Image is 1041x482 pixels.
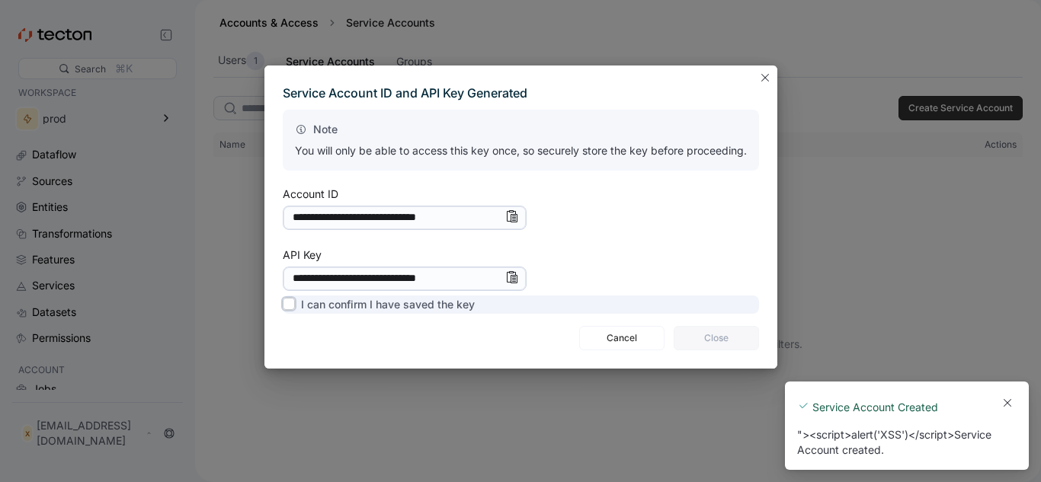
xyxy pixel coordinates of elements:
div: API Key [283,250,322,260]
svg: Info [505,271,517,283]
span: Service Account Created [812,400,938,415]
span: Cancel [589,327,655,350]
label: I can confirm I have saved the key [283,295,475,314]
div: Account ID [283,189,338,200]
button: Cancel [579,326,665,350]
button: Dismiss toast [998,394,1017,412]
button: Closes this modal window [756,69,774,87]
p: Note [295,122,747,137]
div: Service Account ID and API Key Generated [283,84,759,104]
button: Close [674,326,759,350]
svg: Info [505,210,517,222]
p: You will only be able to access this key once, so securely store the key before proceeding. [295,143,747,158]
p: "><script>alert('XSS')</script> Service Account created. [797,428,991,456]
span: Close [684,327,749,350]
